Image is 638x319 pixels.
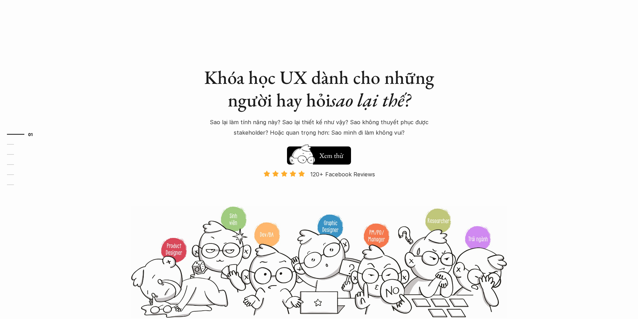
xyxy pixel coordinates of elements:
[310,169,375,180] p: 120+ Facebook Reviews
[330,88,410,112] em: sao lại thế?
[197,66,441,111] h1: Khóa học UX dành cho những người hay hỏi
[287,143,351,165] a: Xem thử
[318,151,344,160] h5: Xem thử
[28,132,33,137] strong: 01
[197,117,441,138] p: Sao lại làm tính năng này? Sao lại thiết kế như vậy? Sao không thuyết phục được stakeholder? Hoặc...
[257,170,381,205] a: 120+ Facebook Reviews
[7,130,40,138] a: 01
